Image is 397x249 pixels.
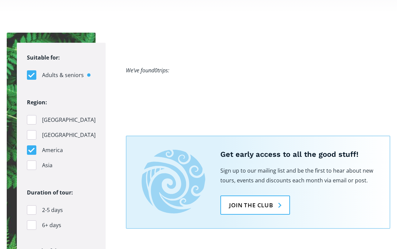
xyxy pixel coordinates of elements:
[42,221,61,230] span: 6+ days
[154,67,157,74] span: 0
[27,188,73,198] legend: Duration of tour:
[42,206,63,215] span: 2-5 days
[42,115,96,124] span: [GEOGRAPHIC_DATA]
[42,71,84,80] span: Adults & seniors
[42,146,63,155] span: America
[42,161,52,170] span: Asia
[220,195,290,215] a: Join the club
[27,98,47,107] legend: Region:
[126,66,169,75] div: We’ve found trips:
[27,53,60,63] legend: Suitable for:
[220,150,374,159] h5: Get early access to all the good stuff!
[220,166,374,185] p: Sign up to our mailing list and be the first to hear about new tours, events and discounts each m...
[42,131,96,140] span: [GEOGRAPHIC_DATA]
